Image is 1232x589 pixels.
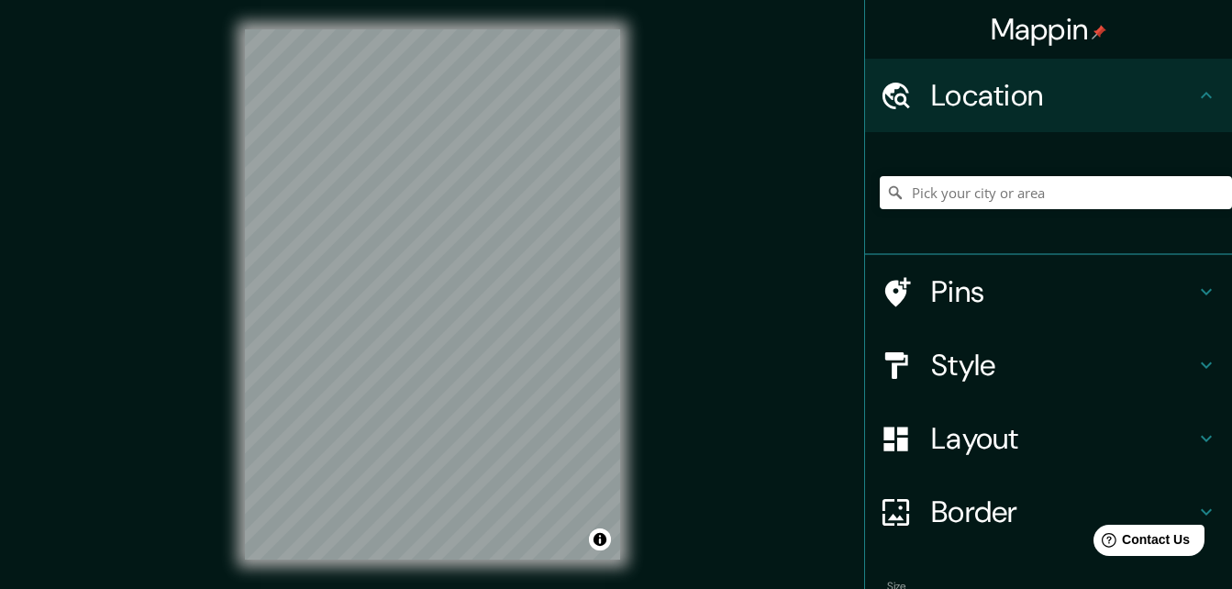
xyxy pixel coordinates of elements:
[865,328,1232,402] div: Style
[865,59,1232,132] div: Location
[880,176,1232,209] input: Pick your city or area
[589,528,611,550] button: Toggle attribution
[991,11,1107,48] h4: Mappin
[1069,517,1212,569] iframe: Help widget launcher
[931,77,1195,114] h4: Location
[1092,25,1106,39] img: pin-icon.png
[931,347,1195,383] h4: Style
[931,494,1195,530] h4: Border
[931,273,1195,310] h4: Pins
[245,29,620,560] canvas: Map
[865,255,1232,328] div: Pins
[931,420,1195,457] h4: Layout
[865,402,1232,475] div: Layout
[865,475,1232,549] div: Border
